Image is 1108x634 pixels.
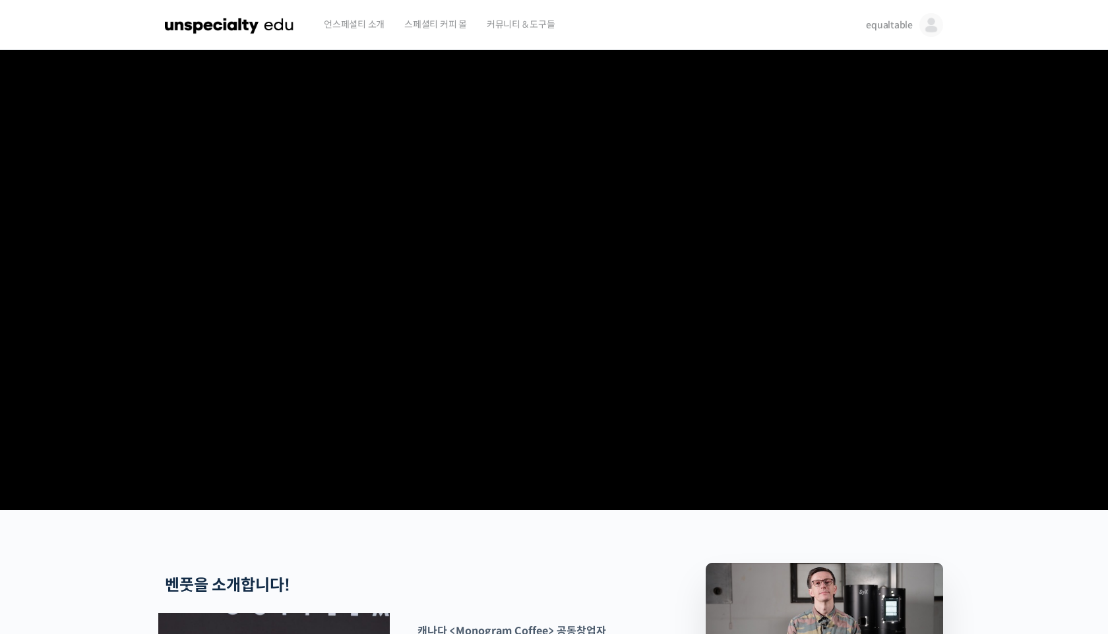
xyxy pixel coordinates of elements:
[165,576,636,595] h2: 벤풋을 소개합니다!
[866,19,913,31] span: equaltable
